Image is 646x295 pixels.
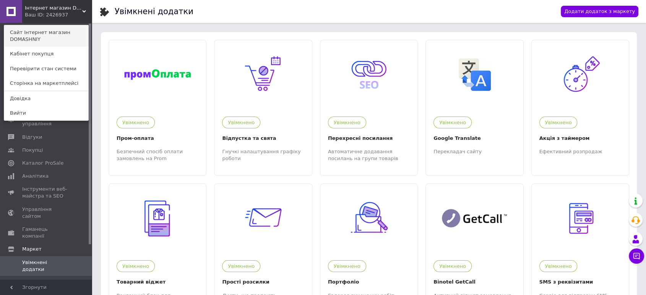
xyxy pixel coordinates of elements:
[22,246,42,253] span: Маркет
[346,51,393,98] img: 9
[117,278,198,286] div: Товарний віджет
[109,40,206,168] a: 184УвімкненоПром-оплатаБезпечний спосіб оплати замовлень на Prom
[4,106,88,120] a: Вийти
[25,5,82,11] span: Інтернет магазин DOMASHNIY
[4,62,88,76] a: Перевірити стан системи
[4,91,88,106] a: Довідка
[22,279,54,286] span: Всі додатки
[124,69,191,80] img: 184
[22,186,71,199] span: Інструменти веб-майстра та SEO
[222,117,260,128] div: Увімкнено
[629,248,644,264] button: Чат з покупцем
[222,278,304,286] div: Прості розсилки
[4,47,88,61] a: Кабінет покупця
[539,278,621,286] div: SMS з реквізитами
[22,134,42,141] span: Відгуки
[557,51,604,98] img: 12
[346,195,393,242] img: 39
[22,206,71,220] span: Управління сайтом
[222,134,304,143] div: Відпустка та свята
[320,40,417,168] a: 9УвімкненоПерехресні посиланняАвтоматичне додавання посилань на групи товарів
[433,260,472,272] div: Увімкнено
[328,278,410,286] div: Портфоліо
[458,58,491,91] img: 4
[539,134,621,143] div: Акція з таймером
[532,40,629,168] a: 12УвімкненоАкція з таймеромЕфективний розпродаж
[433,117,472,128] div: Увімкнено
[328,260,366,272] div: Увімкнено
[557,195,604,242] img: 57
[561,6,638,18] a: Додати додаток з маркету
[134,195,181,242] img: 32
[25,11,57,18] div: Ваш ID: 2426937
[328,148,410,162] div: Автоматичне додавання посилань на групи товарів
[539,117,578,128] div: Увімкнено
[222,260,260,272] div: Увімкнено
[426,40,523,168] a: 4УвімкненоGoogle TranslateПерекладач сайту
[222,148,304,162] div: Гнучкі налаштування графіку роботи
[117,117,155,128] div: Увімкнено
[433,134,515,143] div: Google Translate
[433,278,515,286] div: Binotel GetCall
[22,259,71,273] span: Увімкнені додатки
[22,147,43,154] span: Покупці
[328,117,366,128] div: Увімкнено
[539,260,578,272] div: Увімкнено
[4,76,88,91] a: Сторінка на маркетплейсі
[115,8,193,16] div: Увімкнені додатки
[22,226,71,240] span: Гаманець компанії
[240,195,287,242] img: 33
[442,209,507,227] img: 145
[328,134,410,143] div: Перехресні посилання
[22,173,49,180] span: Аналітика
[240,51,287,98] img: 13
[433,148,515,155] div: Перекладач сайту
[22,160,63,167] span: Каталог ProSale
[117,134,198,143] div: Пром-оплата
[117,260,155,272] div: Увімкнено
[539,148,621,155] div: Ефективний розпродаж
[117,148,198,162] div: Безпечний спосіб оплати замовлень на Prom
[4,25,88,47] a: Сайт Інтернет магазин DOMASHNIY
[214,40,312,168] a: 13УвімкненоВідпустка та святаГнучкі налаштування графіку роботи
